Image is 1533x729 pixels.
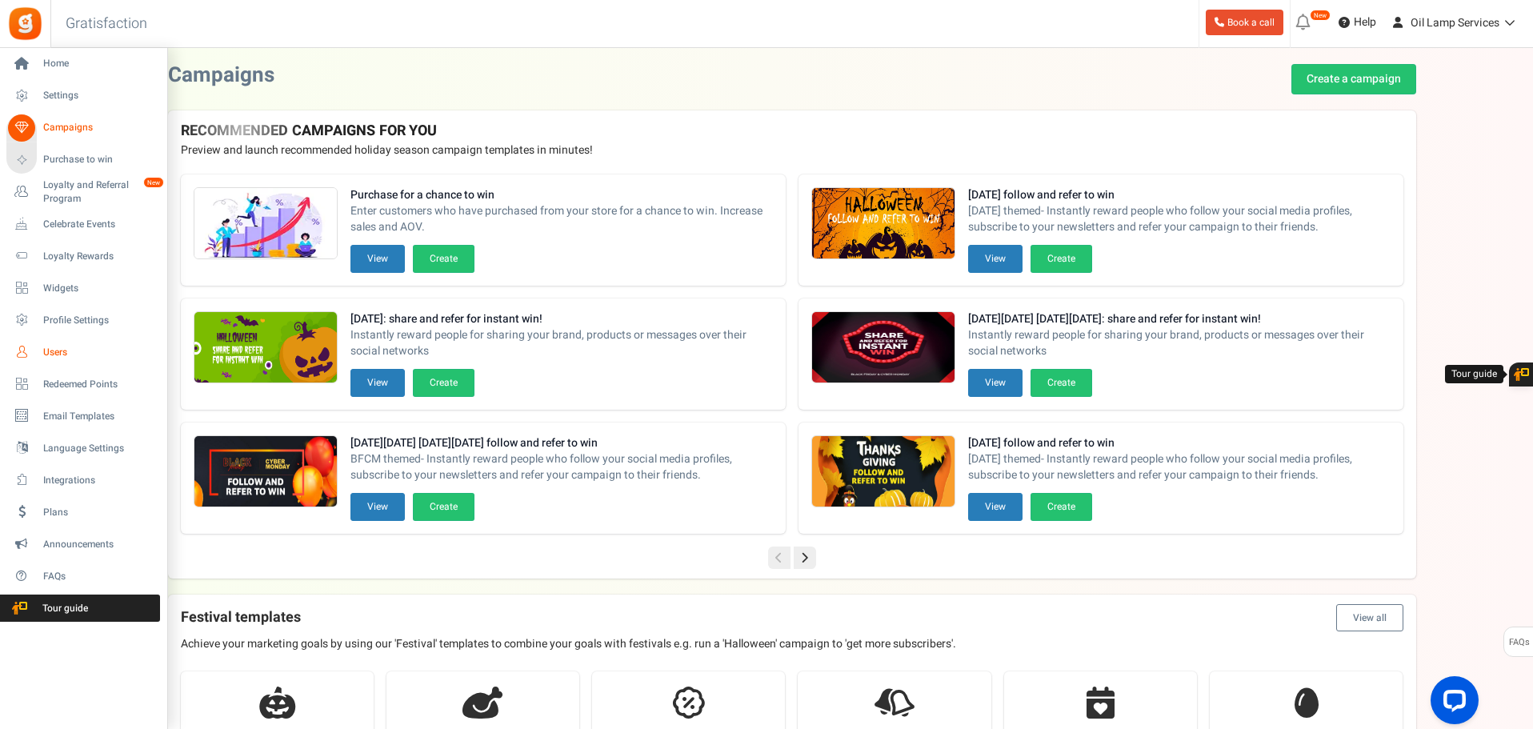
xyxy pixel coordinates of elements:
[181,142,1403,158] p: Preview and launch recommended holiday season campaign templates in minutes!
[1332,10,1383,35] a: Help
[43,378,155,391] span: Redeemed Points
[968,369,1023,397] button: View
[1310,10,1331,21] em: New
[350,435,773,451] strong: [DATE][DATE] [DATE][DATE] follow and refer to win
[194,436,337,508] img: Recommended Campaigns
[43,314,155,327] span: Profile Settings
[968,203,1391,235] span: [DATE] themed- Instantly reward people who follow your social media profiles, subscribe to your n...
[7,6,43,42] img: Gratisfaction
[43,89,155,102] span: Settings
[1291,64,1416,94] a: Create a campaign
[43,178,160,206] span: Loyalty and Referral Program
[7,602,119,615] span: Tour guide
[812,188,955,260] img: Recommended Campaigns
[181,123,1403,139] h4: RECOMMENDED CAMPAIGNS FOR YOU
[6,82,160,110] a: Settings
[1206,10,1283,35] a: Book a call
[6,403,160,430] a: Email Templates
[6,146,160,174] a: Purchase to win
[43,57,155,70] span: Home
[194,188,337,260] img: Recommended Campaigns
[6,467,160,494] a: Integrations
[413,245,474,273] button: Create
[181,636,1403,652] p: Achieve your marketing goals by using our 'Festival' templates to combine your goals with festiva...
[43,442,155,455] span: Language Settings
[43,506,155,519] span: Plans
[43,570,155,583] span: FAQs
[1031,493,1092,521] button: Create
[181,604,1403,631] h4: Festival templates
[968,451,1391,483] span: [DATE] themed- Instantly reward people who follow your social media profiles, subscribe to your n...
[968,187,1391,203] strong: [DATE] follow and refer to win
[1350,14,1376,30] span: Help
[968,435,1391,451] strong: [DATE] follow and refer to win
[968,245,1023,273] button: View
[413,493,474,521] button: Create
[968,327,1391,359] span: Instantly reward people for sharing your brand, products or messages over their social networks
[6,210,160,238] a: Celebrate Events
[1336,604,1403,631] button: View all
[194,312,337,384] img: Recommended Campaigns
[43,121,155,134] span: Campaigns
[350,327,773,359] span: Instantly reward people for sharing your brand, products or messages over their social networks
[350,451,773,483] span: BFCM themed- Instantly reward people who follow your social media profiles, subscribe to your new...
[350,245,405,273] button: View
[350,311,773,327] strong: [DATE]: share and refer for instant win!
[43,410,155,423] span: Email Templates
[812,436,955,508] img: Recommended Campaigns
[1445,365,1503,383] div: Tour guide
[1411,14,1499,31] span: Oil Lamp Services
[43,538,155,551] span: Announcements
[1031,369,1092,397] button: Create
[43,218,155,231] span: Celebrate Events
[6,274,160,302] a: Widgets
[6,563,160,590] a: FAQs
[350,369,405,397] button: View
[350,493,405,521] button: View
[43,282,155,295] span: Widgets
[350,203,773,235] span: Enter customers who have purchased from your store for a chance to win. Increase sales and AOV.
[143,177,164,188] em: New
[968,311,1391,327] strong: [DATE][DATE] [DATE][DATE]: share and refer for instant win!
[6,371,160,398] a: Redeemed Points
[6,338,160,366] a: Users
[43,250,155,263] span: Loyalty Rewards
[6,50,160,78] a: Home
[6,178,160,206] a: Loyalty and Referral Program New
[43,474,155,487] span: Integrations
[350,187,773,203] strong: Purchase for a chance to win
[6,242,160,270] a: Loyalty Rewards
[1031,245,1092,273] button: Create
[6,306,160,334] a: Profile Settings
[812,312,955,384] img: Recommended Campaigns
[43,153,155,166] span: Purchase to win
[1508,627,1530,658] span: FAQs
[168,64,274,87] h2: Campaigns
[48,8,165,40] h3: Gratisfaction
[6,435,160,462] a: Language Settings
[6,499,160,526] a: Plans
[6,531,160,558] a: Announcements
[43,346,155,359] span: Users
[968,493,1023,521] button: View
[413,369,474,397] button: Create
[6,114,160,142] a: Campaigns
